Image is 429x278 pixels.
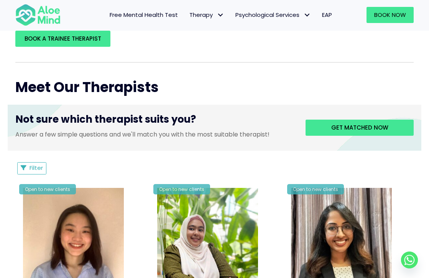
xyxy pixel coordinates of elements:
[30,164,43,172] span: Filter
[68,7,338,23] nav: Menu
[401,252,418,268] a: Whatsapp
[374,11,406,19] span: Book Now
[110,11,178,19] span: Free Mental Health Test
[19,184,76,194] div: Open to new clients
[230,7,316,23] a: Psychological ServicesPsychological Services: submenu
[322,11,332,19] span: EAP
[25,35,101,43] span: BOOK A TRAINEE THERAPIST
[15,3,61,26] img: Aloe mind Logo
[184,7,230,23] a: TherapyTherapy: submenu
[189,11,224,19] span: Therapy
[215,10,226,21] span: Therapy: submenu
[15,31,110,47] a: BOOK A TRAINEE THERAPIST
[306,120,414,136] a: Get matched now
[316,7,338,23] a: EAP
[301,10,312,21] span: Psychological Services: submenu
[235,11,311,19] span: Psychological Services
[15,112,294,130] h3: Not sure which therapist suits you?
[15,130,294,139] p: Answer a few simple questions and we'll match you with the most suitable therapist!
[104,7,184,23] a: Free Mental Health Test
[15,77,159,97] span: Meet Our Therapists
[367,7,414,23] a: Book Now
[287,184,344,194] div: Open to new clients
[331,123,388,132] span: Get matched now
[153,184,210,194] div: Open to new clients
[17,162,46,174] button: Filter Listings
